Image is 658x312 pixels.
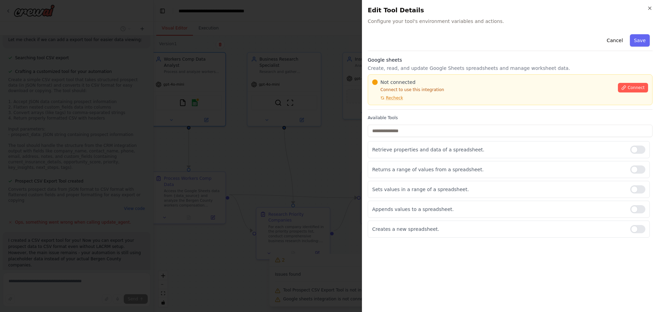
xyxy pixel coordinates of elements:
h3: Google sheets [368,57,653,63]
button: Connect [618,83,648,92]
p: Retrieve properties and data of a spreadsheet. [372,146,625,153]
button: Cancel [602,34,627,47]
button: Recheck [372,95,403,101]
p: Connect to use this integration [372,87,614,92]
label: Available Tools [368,115,653,121]
span: Connect [627,85,645,90]
span: Not connected [380,79,415,86]
p: Create, read, and update Google Sheets spreadsheets and manage worksheet data. [368,65,653,72]
h2: Edit Tool Details [368,5,653,15]
button: Save [630,34,650,47]
span: Configure your tool's environment variables and actions. [368,18,653,25]
p: Returns a range of values from a spreadsheet. [372,166,625,173]
span: Recheck [386,95,403,101]
p: Creates a new spreadsheet. [372,226,625,233]
p: Appends values to a spreadsheet. [372,206,625,213]
p: Sets values in a range of a spreadsheet. [372,186,625,193]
